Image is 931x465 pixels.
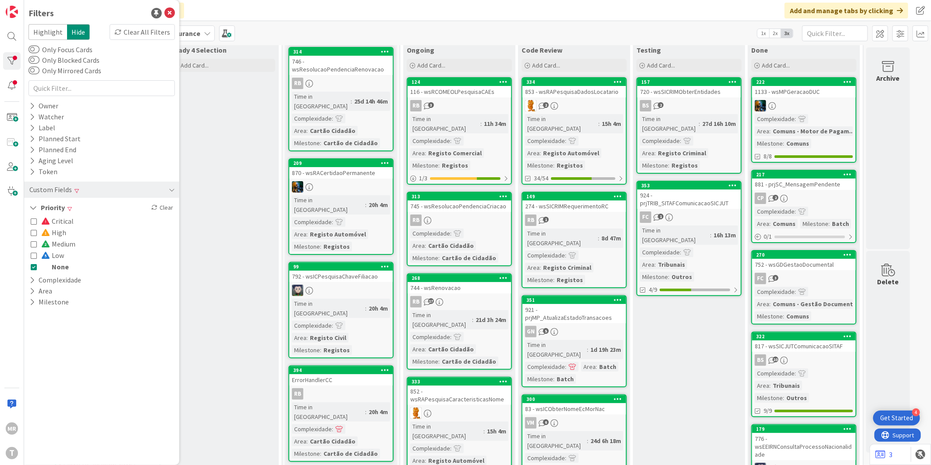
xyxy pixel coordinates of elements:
div: 21d 3h 24m [473,315,508,325]
div: Area [581,362,596,372]
div: 1/3 [408,173,511,184]
div: Area [292,333,306,343]
div: 353 [637,182,741,190]
button: Only Blocked Cards [28,56,39,64]
div: Complexidade [755,114,795,124]
div: Registo Comercial [426,148,484,158]
div: 314 [293,49,393,55]
div: 268 [408,274,511,282]
div: 99 [289,263,393,271]
span: : [425,241,426,250]
span: High [41,227,66,238]
span: : [438,161,440,170]
div: BS [755,354,766,366]
div: Registo Automóvel [541,148,601,158]
div: RL [522,100,626,111]
div: Milestone [292,345,320,355]
a: 99792 - wsICPesquisaChaveFiliacaoLSTime in [GEOGRAPHIC_DATA]:20h 4mComplexidade:Area:Registo Civi... [288,262,394,358]
div: Area [292,126,306,136]
div: FC [637,211,741,223]
div: Cartão de Cidadão [321,138,380,148]
div: 270752 - wsGDGestaoDocumental [752,251,856,270]
div: Time in [GEOGRAPHIC_DATA] [640,225,710,245]
div: Area [410,148,425,158]
div: Comuns [771,219,798,229]
div: 116 - wsRCOMEOLPesquisaCAEs [408,86,511,97]
div: Complexidade [755,287,795,297]
button: Priority [28,202,66,213]
a: 313745 - wsResolucaoPendenciaCriacaoRBComplexidade:Area:Cartão CidadãoMilestone:Cartão de Cidadão [407,192,512,266]
div: Complexidade [755,368,795,378]
span: : [332,114,333,123]
div: 334 [522,78,626,86]
div: FC [752,273,856,284]
div: Batch [830,219,851,229]
span: Add Card... [647,61,675,69]
div: Milestone [640,272,668,282]
div: 353 [641,182,741,189]
div: LS [289,285,393,296]
span: 1 [543,217,549,222]
span: : [306,126,308,136]
span: : [438,357,440,366]
div: 744 - wsRenovacao [408,282,511,293]
img: RL [525,100,537,111]
div: Area [640,148,654,158]
input: Quick Filter... [28,80,175,96]
div: Time in [GEOGRAPHIC_DATA] [410,310,472,329]
span: : [472,315,473,325]
span: None [41,261,69,272]
span: : [668,272,669,282]
span: Low [41,250,64,261]
span: 8/8 [764,152,772,161]
span: : [828,219,830,229]
span: : [332,321,333,330]
span: : [425,148,426,158]
div: 8d 47m [599,233,623,243]
button: Only Focus Cards [28,45,39,54]
div: RB [410,100,422,111]
div: Registo Civil [308,333,348,343]
div: 124 [412,79,511,85]
div: RB [525,215,537,226]
span: Add Card... [417,61,445,69]
div: 15h 4m [600,119,623,129]
div: FC [755,273,766,284]
button: Low [31,250,64,261]
div: Batch [554,374,576,384]
div: 217 [756,172,856,178]
span: : [365,304,366,313]
div: 881 - prjSC_MensagemPendente [752,179,856,190]
div: 745 - wsResolucaoPendenciaCriacao [408,200,511,212]
div: 274 - wsSICRIMRequerimentoRC [522,200,626,212]
div: Registos [554,161,585,170]
span: : [783,139,784,148]
div: GN [525,326,537,337]
div: 222 [752,78,856,86]
label: Only Mirrored Cards [28,65,101,76]
span: : [553,161,554,170]
div: Time in [GEOGRAPHIC_DATA] [640,114,699,133]
div: Area [292,229,306,239]
div: Complexidade [292,114,332,123]
span: Support [18,1,40,12]
div: 149 [526,193,626,200]
div: Area [525,263,540,272]
span: 3 [428,102,434,108]
div: 157720 - wsSICRIMObterEntidades [637,78,741,97]
button: Medium [31,238,75,250]
img: LS [292,285,303,296]
div: 99 [293,264,393,270]
span: : [795,207,796,216]
a: 157720 - wsSICRIMObterEntidadesBSTime in [GEOGRAPHIC_DATA]:27d 16h 10mComplexidade:Area:Registo C... [636,77,742,174]
div: 313745 - wsResolucaoPendenciaCriacao [408,193,511,212]
span: : [654,260,656,269]
div: Registos [440,161,470,170]
span: : [680,247,681,257]
div: 746 - wsResolucaoPendenciaRenovacao [289,56,393,75]
div: Time in [GEOGRAPHIC_DATA] [292,299,365,318]
span: : [306,229,308,239]
div: RB [289,78,393,89]
span: : [795,287,796,297]
div: Comuns - Motor de Pagam... [771,126,856,136]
